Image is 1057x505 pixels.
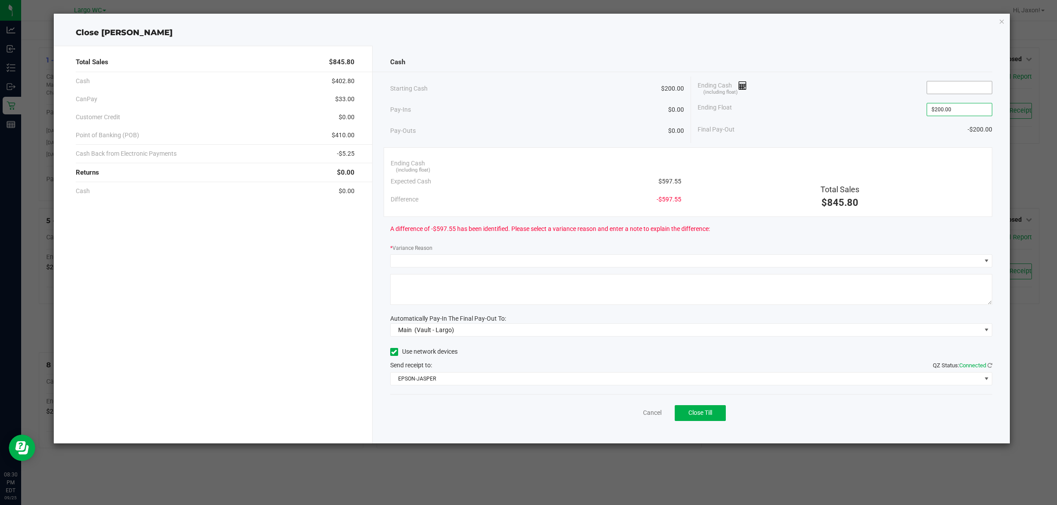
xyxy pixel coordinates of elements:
[335,95,355,104] span: $33.00
[668,126,684,135] span: $0.00
[698,81,747,94] span: Ending Cash
[675,405,726,421] button: Close Till
[332,131,355,140] span: $410.00
[668,105,684,114] span: $0.00
[339,113,355,122] span: $0.00
[414,326,454,333] span: (Vault - Largo)
[76,95,97,104] span: CanPay
[339,187,355,196] span: $0.00
[968,125,992,134] span: -$200.00
[390,84,428,93] span: Starting Cash
[698,103,732,116] span: Ending Float
[959,362,986,369] span: Connected
[76,187,90,196] span: Cash
[76,57,108,67] span: Total Sales
[54,27,1010,39] div: Close [PERSON_NAME]
[396,167,430,174] span: (including float)
[698,125,735,134] span: Final Pay-Out
[820,185,859,194] span: Total Sales
[661,84,684,93] span: $200.00
[76,77,90,86] span: Cash
[390,315,506,322] span: Automatically Pay-In The Final Pay-Out To:
[337,149,355,158] span: -$5.25
[329,57,355,67] span: $845.80
[76,163,355,182] div: Returns
[657,195,681,204] span: -$597.55
[391,177,431,186] span: Expected Cash
[658,177,681,186] span: $597.55
[337,168,355,178] span: $0.00
[390,57,405,67] span: Cash
[821,197,858,208] span: $845.80
[391,159,425,168] span: Ending Cash
[688,409,712,416] span: Close Till
[9,435,35,461] iframe: Resource center
[390,347,458,356] label: Use network devices
[390,105,411,114] span: Pay-Ins
[390,244,432,252] label: Variance Reason
[390,126,416,135] span: Pay-Outs
[332,77,355,86] span: $402.80
[76,149,177,158] span: Cash Back from Electronic Payments
[933,362,992,369] span: QZ Status:
[391,373,981,385] span: EPSON-JASPER
[76,131,139,140] span: Point of Banking (POB)
[76,113,120,122] span: Customer Credit
[703,89,738,96] span: (including float)
[390,224,710,234] span: A difference of -$597.55 has been identified. Please select a variance reason and enter a note to...
[390,362,432,369] span: Send receipt to:
[643,408,662,417] a: Cancel
[391,195,418,204] span: Difference
[398,326,412,333] span: Main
